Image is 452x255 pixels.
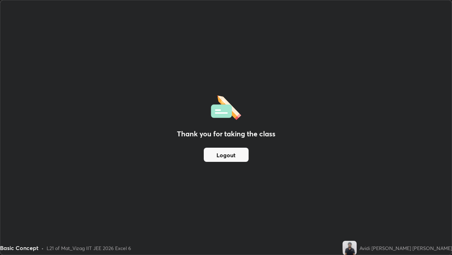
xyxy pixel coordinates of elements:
[177,129,275,139] h2: Thank you for taking the class
[204,148,249,162] button: Logout
[211,93,241,120] img: offlineFeedback.1438e8b3.svg
[41,244,44,252] div: •
[343,241,357,255] img: fdab62d5ebe0400b85cf6e9720f7db06.jpg
[47,244,131,252] div: L21 of Mat_Vizag IIT JEE 2026 Excel 6
[359,244,452,252] div: Avidi [PERSON_NAME] [PERSON_NAME]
